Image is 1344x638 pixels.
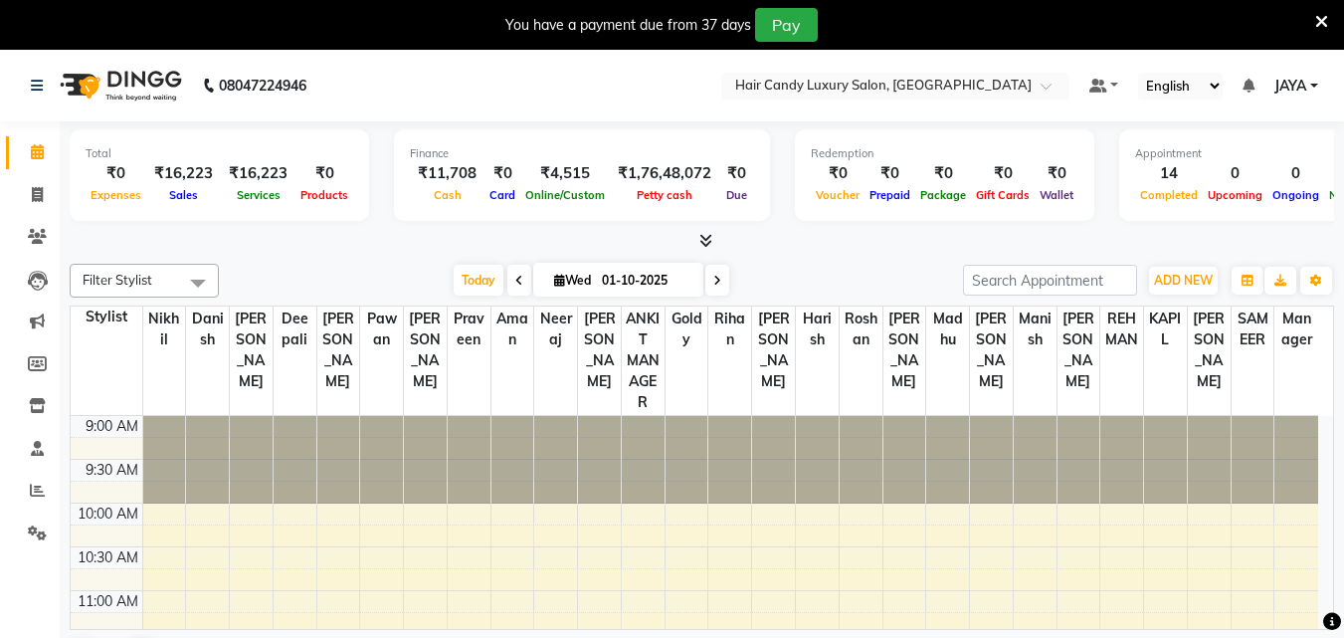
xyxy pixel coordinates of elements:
[883,307,926,394] span: [PERSON_NAME]
[1144,307,1187,352] span: KAPIL
[317,307,360,394] span: [PERSON_NAME]
[1149,267,1218,295] button: ADD NEW
[221,162,295,185] div: ₹16,223
[86,188,146,202] span: Expenses
[811,188,864,202] span: Voucher
[429,188,467,202] span: Cash
[74,547,142,568] div: 10:30 AM
[755,8,818,42] button: Pay
[534,307,577,352] span: Neeraj
[610,162,719,185] div: ₹1,76,48,072
[1035,188,1078,202] span: Wallet
[811,145,1078,162] div: Redemption
[186,307,229,352] span: Danish
[1188,307,1231,394] span: [PERSON_NAME]
[74,591,142,612] div: 11:00 AM
[1154,273,1213,288] span: ADD NEW
[1274,76,1306,97] span: JAYA
[448,307,490,352] span: Praveen
[926,307,969,352] span: Madhu
[82,416,142,437] div: 9:00 AM
[484,188,520,202] span: Card
[864,188,915,202] span: Prepaid
[752,307,795,394] span: [PERSON_NAME]
[1057,307,1100,394] span: [PERSON_NAME]
[71,307,142,327] div: Stylist
[454,265,503,296] span: Today
[1267,162,1324,185] div: 0
[505,15,751,36] div: You have a payment due from 37 days
[86,162,146,185] div: ₹0
[719,162,754,185] div: ₹0
[295,188,353,202] span: Products
[410,162,484,185] div: ₹11,708
[83,272,152,288] span: Filter Stylist
[622,307,665,415] span: ANKIT MANAGER
[1135,162,1203,185] div: 14
[1203,188,1267,202] span: Upcoming
[1135,188,1203,202] span: Completed
[596,266,695,296] input: 2025-10-01
[1274,307,1318,352] span: Manager
[1100,307,1143,352] span: REHMAN
[708,307,751,352] span: Rihan
[82,460,142,481] div: 9:30 AM
[51,58,187,113] img: logo
[86,145,353,162] div: Total
[232,188,286,202] span: Services
[360,307,403,352] span: Pawan
[811,162,864,185] div: ₹0
[578,307,621,394] span: [PERSON_NAME]
[146,162,221,185] div: ₹16,223
[520,162,610,185] div: ₹4,515
[970,307,1013,394] span: [PERSON_NAME]
[143,307,186,352] span: Nikhil
[632,188,697,202] span: Petty cash
[796,307,839,352] span: Harish
[295,162,353,185] div: ₹0
[963,265,1137,296] input: Search Appointment
[1014,307,1056,352] span: Manish
[491,307,534,352] span: Aman
[721,188,752,202] span: Due
[274,307,316,352] span: Deepali
[1267,188,1324,202] span: Ongoing
[74,504,142,525] div: 10:00 AM
[230,307,273,394] span: [PERSON_NAME]
[840,307,882,352] span: Roshan
[971,162,1035,185] div: ₹0
[520,188,610,202] span: Online/Custom
[404,307,447,394] span: [PERSON_NAME]
[164,188,203,202] span: Sales
[1232,307,1274,352] span: SAMEER
[971,188,1035,202] span: Gift Cards
[549,273,596,288] span: Wed
[410,145,754,162] div: Finance
[915,188,971,202] span: Package
[864,162,915,185] div: ₹0
[666,307,708,352] span: Goldy
[219,58,306,113] b: 08047224946
[915,162,971,185] div: ₹0
[1035,162,1078,185] div: ₹0
[484,162,520,185] div: ₹0
[1203,162,1267,185] div: 0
